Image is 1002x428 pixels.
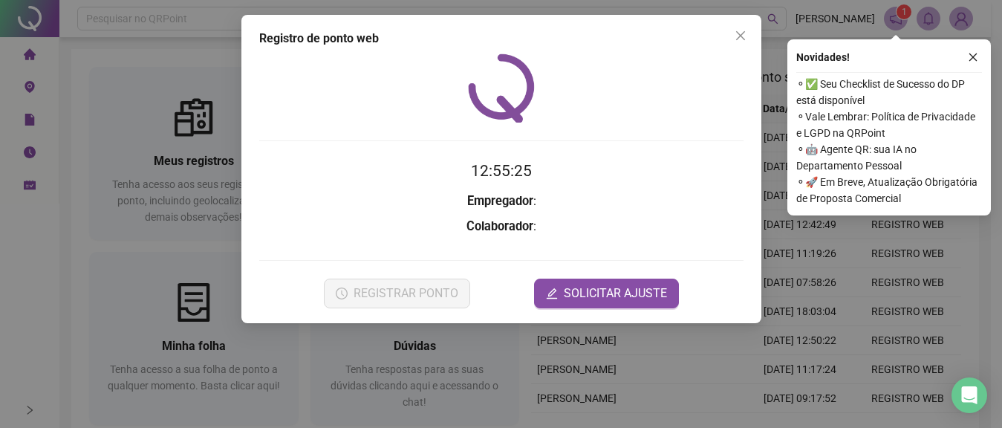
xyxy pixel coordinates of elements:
[259,217,744,236] h3: :
[796,141,982,174] span: ⚬ 🤖 Agente QR: sua IA no Departamento Pessoal
[466,219,533,233] strong: Colaborador
[968,52,978,62] span: close
[796,108,982,141] span: ⚬ Vale Lembrar: Política de Privacidade e LGPD na QRPoint
[735,30,746,42] span: close
[466,194,533,208] strong: Empregador
[471,162,532,180] time: 12:55:25
[468,53,535,123] img: QRPoint
[546,288,558,299] span: edit
[259,192,744,211] h3: :
[796,174,982,207] span: ⚬ 🚀 Em Breve, Atualização Obrigatória de Proposta Comercial
[796,49,850,65] span: Novidades !
[729,24,752,48] button: Close
[796,76,982,108] span: ⚬ ✅ Seu Checklist de Sucesso do DP está disponível
[564,285,667,302] span: SOLICITAR AJUSTE
[323,279,469,308] button: REGISTRAR PONTO
[534,279,679,308] button: editSOLICITAR AJUSTE
[259,30,744,48] div: Registro de ponto web
[951,377,987,413] div: Open Intercom Messenger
